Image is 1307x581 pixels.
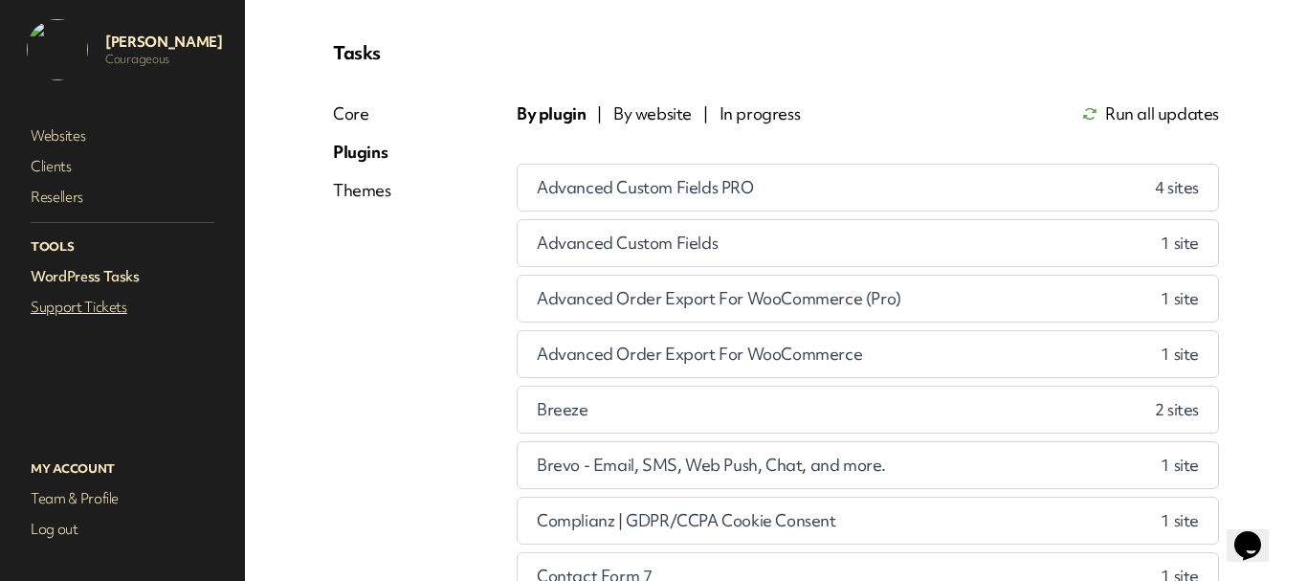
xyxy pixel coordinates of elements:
iframe: chat widget [1227,504,1288,562]
a: Team & Profile [27,485,218,512]
button: Run all updates [1082,102,1219,125]
span: Brevo - Email, SMS, Web Push, Chat, and more. [537,454,886,477]
span: Advanced Custom Fields [537,232,718,255]
a: Websites [27,123,218,149]
a: WordPress Tasks [27,263,218,290]
span: 2 site [1136,394,1218,425]
span: Advanced Order Export For WooCommerce [537,343,862,366]
a: Log out [27,516,218,543]
span: s [1192,398,1199,420]
span: Breeze [537,398,588,421]
span: 4 site [1136,172,1218,203]
span: By plugin [517,102,586,125]
span: 1 site [1141,228,1218,258]
span: | [703,102,708,125]
span: 1 site [1141,450,1218,480]
span: By website [613,102,692,125]
span: 1 site [1141,283,1218,314]
a: Resellers [27,184,218,211]
span: Run all updates [1105,102,1219,125]
a: Support Tickets [27,294,218,321]
span: Advanced Order Export For WooCommerce (Pro) [537,287,901,310]
span: In progress [720,102,801,125]
span: | [597,102,602,125]
p: Courageous [105,52,222,67]
p: Tasks [333,41,1219,64]
div: Themes [333,179,391,202]
span: 1 site [1141,505,1218,536]
p: My Account [27,457,218,481]
div: Core [333,102,391,125]
a: Clients [27,153,218,180]
span: 1 site [1141,339,1218,369]
span: Complianz | GDPR/CCPA Cookie Consent [537,509,836,532]
span: Advanced Custom Fields PRO [537,176,754,199]
div: Plugins [333,141,391,164]
p: Tools [27,235,218,259]
span: s [1192,176,1199,198]
p: [PERSON_NAME] [105,33,222,52]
